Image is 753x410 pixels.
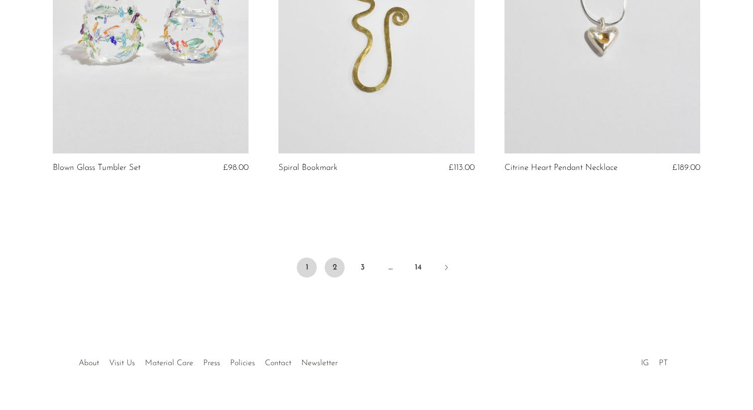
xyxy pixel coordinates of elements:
span: £189.00 [672,163,700,172]
a: Press [203,359,220,367]
a: IG [641,359,649,367]
a: Citrine Heart Pendant Necklace [504,163,618,172]
span: £113.00 [449,163,475,172]
a: Spiral Bookmark [278,163,338,172]
ul: Social Medias [636,351,673,370]
a: Next [436,258,456,279]
a: 3 [353,258,373,277]
a: About [79,359,99,367]
a: Blown Glass Tumbler Set [53,163,140,172]
a: Contact [265,359,291,367]
span: … [380,258,400,277]
a: PT [659,359,668,367]
a: Material Care [145,359,193,367]
ul: Quick links [74,351,343,370]
a: Visit Us [109,359,135,367]
span: £98.00 [223,163,249,172]
span: 1 [297,258,317,277]
a: Policies [230,359,255,367]
a: 2 [325,258,345,277]
a: 14 [408,258,428,277]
